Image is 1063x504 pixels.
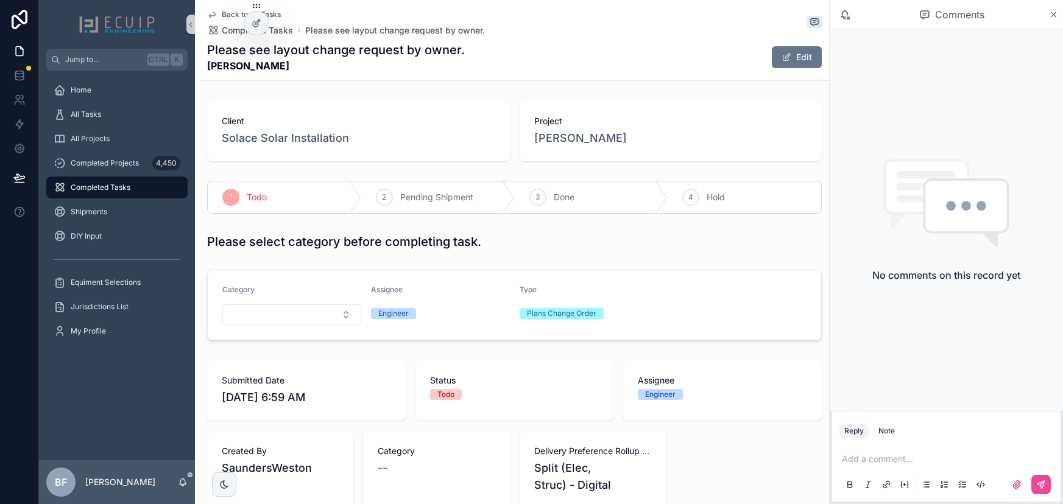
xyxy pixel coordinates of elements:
span: Jurisdictions List [71,302,129,312]
span: Created By [222,445,339,457]
button: Edit [772,46,822,68]
span: Equiment Selections [71,278,141,287]
div: Todo [437,389,454,400]
h1: Please select category before completing task. [207,233,481,250]
a: [PERSON_NAME] [534,130,627,147]
span: Assignee [371,285,403,294]
span: All Projects [71,134,110,144]
a: Home [46,79,188,101]
span: Done [554,191,574,203]
a: Solace Solar Installation [222,130,349,147]
h1: Please see layout change request by owner. [207,41,465,58]
div: Engineer [645,389,676,400]
span: Status [430,374,599,387]
span: K [172,55,182,65]
span: My Profile [71,326,106,336]
div: Engineer [378,308,409,319]
button: Select Button [222,304,361,325]
span: Assignee [638,374,807,387]
div: Plans Change Order [527,308,596,319]
span: Hold [707,191,725,203]
a: Shipments [46,201,188,223]
span: 2 [382,192,386,202]
span: 4 [688,192,693,202]
span: Client [222,115,495,127]
span: Comments [935,7,984,22]
span: SaundersWeston [222,460,339,477]
h2: No comments on this record yet [872,268,1020,282]
span: Home [71,85,91,95]
a: Completed Tasks [207,24,293,37]
span: Todo [247,191,267,203]
span: All Tasks [71,110,101,119]
span: Split (Elec, Struc) - Digital [534,460,651,494]
span: Back to All Tasks [222,10,281,19]
span: Category [222,285,255,294]
a: All Projects [46,128,188,150]
span: Completed Projects [71,158,139,168]
span: Category [378,445,495,457]
span: Type [520,285,537,294]
div: 4,450 [152,156,180,170]
a: Completed Tasks [46,177,188,198]
span: Completed Tasks [222,24,293,37]
a: My Profile [46,320,188,342]
span: Project [534,115,808,127]
a: All Tasks [46,103,188,125]
span: Delivery Preference Rollup (from Design projects) [534,445,651,457]
div: Note [878,426,895,436]
span: Pending Shipment [400,191,473,203]
span: Ctrl [147,54,169,66]
span: -- [378,460,387,477]
p: [PERSON_NAME] [85,476,155,488]
div: scrollable content [39,71,195,358]
a: DIY Input [46,225,188,247]
span: DIY Input [71,231,102,241]
span: BF [55,475,67,489]
span: 3 [535,192,540,202]
span: Jump to... [65,55,143,65]
span: 1 [230,192,233,202]
span: [DATE] 6:59 AM [222,389,391,406]
button: Jump to...CtrlK [46,49,188,71]
strong: [PERSON_NAME] [207,58,465,73]
a: Completed Projects4,450 [46,152,188,174]
a: Jurisdictions List [46,296,188,318]
span: Submitted Date [222,374,391,387]
button: Note [874,424,900,438]
a: Please see layout change request by owner. [305,24,485,37]
a: Back to All Tasks [207,10,281,19]
a: Equiment Selections [46,271,188,293]
button: Reply [839,424,869,438]
img: App logo [79,15,155,34]
span: Shipments [71,207,107,217]
span: Completed Tasks [71,183,130,192]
